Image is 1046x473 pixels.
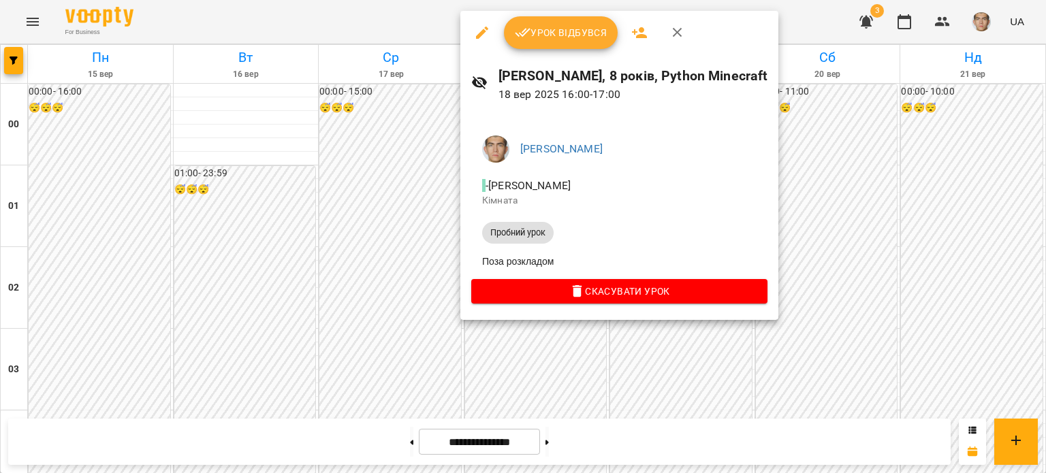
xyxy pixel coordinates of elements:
img: 290265f4fa403245e7fea1740f973bad.jpg [482,135,509,163]
span: Пробний урок [482,227,554,239]
li: Поза розкладом [471,249,767,274]
p: 18 вер 2025 16:00 - 17:00 [498,86,768,103]
button: Скасувати Урок [471,279,767,304]
span: Урок відбувся [515,25,607,41]
button: Урок відбувся [504,16,618,49]
span: Скасувати Урок [482,283,757,299]
a: [PERSON_NAME] [520,142,603,155]
h6: [PERSON_NAME], 8 років, Python Minecraft [498,65,768,86]
p: Кімната [482,194,757,208]
span: - [PERSON_NAME] [482,179,573,192]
